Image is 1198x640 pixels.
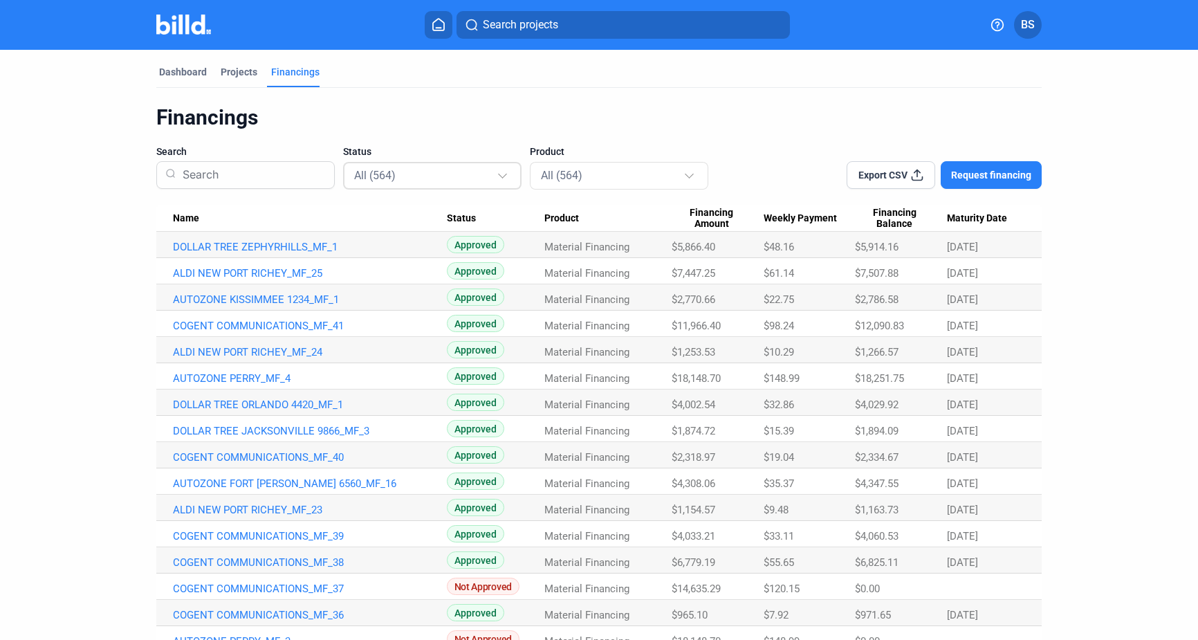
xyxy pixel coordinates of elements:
[544,372,629,385] span: Material Financing
[764,346,794,358] span: $10.29
[672,556,715,569] span: $6,779.19
[173,477,447,490] a: AUTOZONE FORT [PERSON_NAME] 6560_MF_16
[173,241,447,253] a: DOLLAR TREE ZEPHYRHILLS_MF_1
[447,341,504,358] span: Approved
[764,425,794,437] span: $15.39
[173,212,199,225] span: Name
[855,530,898,542] span: $4,060.53
[764,241,794,253] span: $48.16
[173,346,447,358] a: ALDI NEW PORT RICHEY_MF_24
[855,399,898,411] span: $4,029.92
[855,451,898,464] span: $2,334.67
[177,157,326,193] input: Search
[855,293,898,306] span: $2,786.58
[764,504,789,516] span: $9.48
[947,477,978,490] span: [DATE]
[672,372,721,385] span: $18,148.70
[159,65,207,79] div: Dashboard
[947,530,978,542] span: [DATE]
[947,212,1025,225] div: Maturity Date
[544,583,629,595] span: Material Financing
[764,530,794,542] span: $33.11
[173,583,447,595] a: COGENT COMMUNICATIONS_MF_37
[173,451,447,464] a: COGENT COMMUNICATIONS_MF_40
[447,420,504,437] span: Approved
[764,320,794,332] span: $98.24
[544,293,629,306] span: Material Financing
[173,320,447,332] a: COGENT COMMUNICATIONS_MF_41
[173,556,447,569] a: COGENT COMMUNICATIONS_MF_38
[457,11,790,39] button: Search projects
[855,207,947,230] div: Financing Balance
[764,451,794,464] span: $19.04
[947,609,978,621] span: [DATE]
[858,168,907,182] span: Export CSV
[544,399,629,411] span: Material Financing
[1014,11,1042,39] button: BS
[544,451,629,464] span: Material Financing
[173,267,447,280] a: ALDI NEW PORT RICHEY_MF_25
[947,212,1007,225] span: Maturity Date
[941,161,1042,189] button: Request financing
[855,477,898,490] span: $4,347.55
[947,504,978,516] span: [DATE]
[672,477,715,490] span: $4,308.06
[764,556,794,569] span: $55.65
[947,399,978,411] span: [DATE]
[447,212,544,225] div: Status
[530,145,564,158] span: Product
[447,551,504,569] span: Approved
[447,289,504,306] span: Approved
[544,320,629,332] span: Material Financing
[764,212,837,225] span: Weekly Payment
[156,15,211,35] img: Billd Company Logo
[544,212,672,225] div: Product
[947,451,978,464] span: [DATE]
[947,556,978,569] span: [DATE]
[672,425,715,437] span: $1,874.72
[544,212,579,225] span: Product
[541,169,582,182] mat-select-trigger: All (564)
[447,262,504,280] span: Approved
[672,293,715,306] span: $2,770.66
[855,241,898,253] span: $5,914.16
[221,65,257,79] div: Projects
[447,578,519,595] span: Not Approved
[447,604,504,621] span: Approved
[173,372,447,385] a: AUTOZONE PERRY_MF_4
[173,399,447,411] a: DOLLAR TREE ORLANDO 4420_MF_1
[764,583,800,595] span: $120.15
[855,346,898,358] span: $1,266.57
[447,473,504,490] span: Approved
[947,425,978,437] span: [DATE]
[672,530,715,542] span: $4,033.21
[544,504,629,516] span: Material Financing
[447,394,504,411] span: Approved
[672,583,721,595] span: $14,635.29
[447,315,504,332] span: Approved
[672,609,708,621] span: $965.10
[544,241,629,253] span: Material Financing
[672,241,715,253] span: $5,866.40
[947,372,978,385] span: [DATE]
[544,609,629,621] span: Material Financing
[672,320,721,332] span: $11,966.40
[354,169,396,182] mat-select-trigger: All (564)
[544,556,629,569] span: Material Financing
[173,530,447,542] a: COGENT COMMUNICATIONS_MF_39
[447,499,504,516] span: Approved
[173,212,447,225] div: Name
[855,556,898,569] span: $6,825.11
[447,212,476,225] span: Status
[855,372,904,385] span: $18,251.75
[855,504,898,516] span: $1,163.73
[672,504,715,516] span: $1,154.57
[672,451,715,464] span: $2,318.97
[544,477,629,490] span: Material Financing
[173,293,447,306] a: AUTOZONE KISSIMMEE 1234_MF_1
[855,609,891,621] span: $971.65
[764,399,794,411] span: $32.86
[947,346,978,358] span: [DATE]
[1021,17,1035,33] span: BS
[855,425,898,437] span: $1,894.09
